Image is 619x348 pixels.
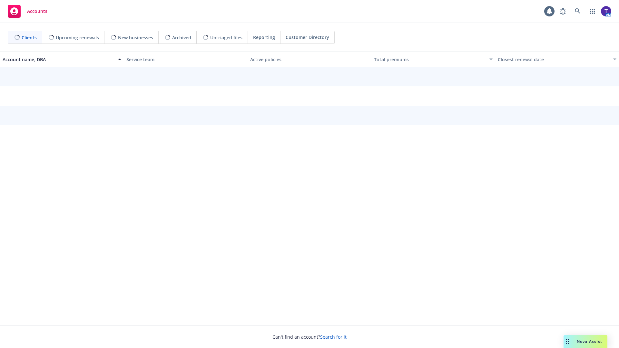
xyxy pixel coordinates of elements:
[320,334,347,340] a: Search for it
[118,34,153,41] span: New businesses
[124,52,248,67] button: Service team
[248,52,371,67] button: Active policies
[210,34,242,41] span: Untriaged files
[374,56,486,63] div: Total premiums
[577,339,602,344] span: Nova Assist
[498,56,609,63] div: Closest renewal date
[253,34,275,41] span: Reporting
[27,9,47,14] span: Accounts
[172,34,191,41] span: Archived
[495,52,619,67] button: Closest renewal date
[571,5,584,18] a: Search
[5,2,50,20] a: Accounts
[250,56,369,63] div: Active policies
[3,56,114,63] div: Account name, DBA
[286,34,329,41] span: Customer Directory
[564,335,607,348] button: Nova Assist
[56,34,99,41] span: Upcoming renewals
[371,52,495,67] button: Total premiums
[126,56,245,63] div: Service team
[22,34,37,41] span: Clients
[564,335,572,348] div: Drag to move
[601,6,611,16] img: photo
[556,5,569,18] a: Report a Bug
[272,333,347,340] span: Can't find an account?
[586,5,599,18] a: Switch app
